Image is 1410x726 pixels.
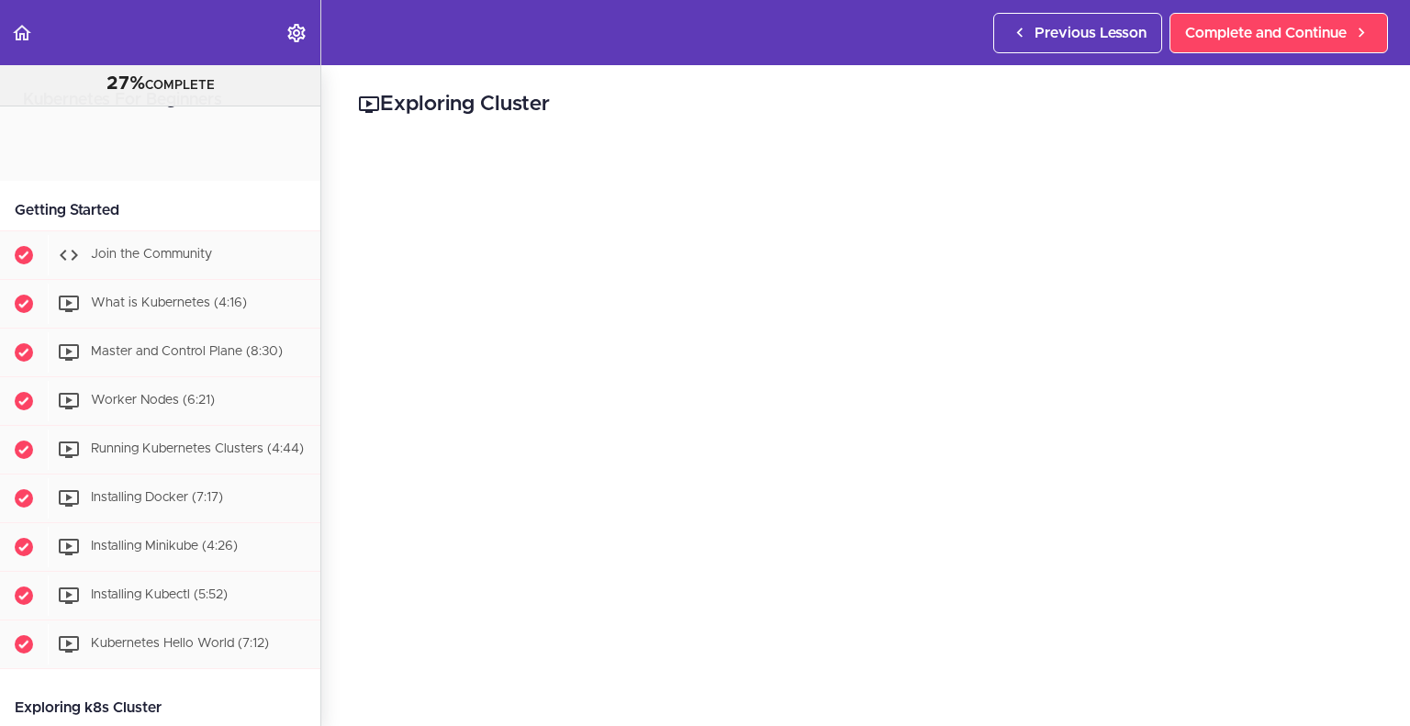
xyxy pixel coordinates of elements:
span: Complete and Continue [1185,22,1347,44]
a: Complete and Continue [1169,13,1388,53]
span: Kubernetes Hello World (7:12) [91,637,269,650]
span: Installing Docker (7:17) [91,491,223,504]
span: Join the Community [91,248,212,261]
h2: Exploring Cluster [358,89,1373,120]
span: Worker Nodes (6:21) [91,394,215,407]
span: 27% [106,74,145,93]
span: Installing Kubectl (5:52) [91,588,228,601]
svg: Settings Menu [285,22,308,44]
a: Previous Lesson [993,13,1162,53]
span: Master and Control Plane (8:30) [91,345,283,358]
div: COMPLETE [23,73,297,96]
span: Previous Lesson [1035,22,1147,44]
iframe: Video Player [358,148,1373,719]
span: What is Kubernetes (4:16) [91,296,247,309]
svg: Back to course curriculum [11,22,33,44]
span: Running Kubernetes Clusters (4:44) [91,442,304,455]
span: Installing Minikube (4:26) [91,540,238,553]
